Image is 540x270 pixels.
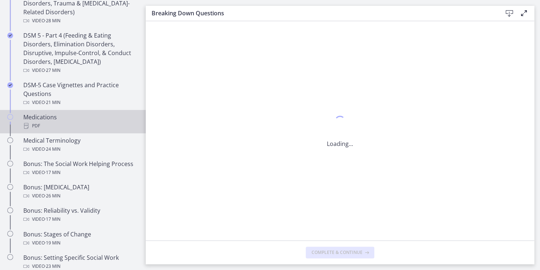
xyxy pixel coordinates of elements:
span: · 24 min [45,145,60,154]
span: Complete & continue [312,250,363,255]
div: Bonus: Stages of Change [23,229,137,247]
i: Completed [7,32,13,38]
span: · 27 min [45,66,60,75]
p: Loading... [327,139,353,148]
div: Video [23,168,137,177]
div: Bonus: The Social Work Helping Process [23,159,137,177]
div: DSM-5 Case Vignettes and Practice Questions [23,81,137,107]
div: Video [23,66,137,75]
div: Medications [23,113,137,130]
div: DSM 5 - Part 4 (Feeding & Eating Disorders, Elimination Disorders, Disruptive, Impulse-Control, &... [23,31,137,75]
div: Medical Terminology [23,136,137,154]
div: Video [23,98,137,107]
button: Complete & continue [306,247,374,258]
div: 1 [327,114,353,131]
span: · 26 min [45,192,60,200]
span: · 17 min [45,168,60,177]
i: Completed [7,82,13,88]
div: Video [23,16,137,25]
div: Bonus: [MEDICAL_DATA] [23,183,137,200]
div: Video [23,238,137,247]
div: Video [23,192,137,200]
div: Video [23,145,137,154]
span: · 17 min [45,215,60,224]
h3: Breaking Down Questions [152,9,490,18]
span: · 28 min [45,16,60,25]
div: Video [23,215,137,224]
span: · 19 min [45,238,60,247]
span: · 21 min [45,98,60,107]
div: Bonus: Reliability vs. Validity [23,206,137,224]
div: PDF [23,121,137,130]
